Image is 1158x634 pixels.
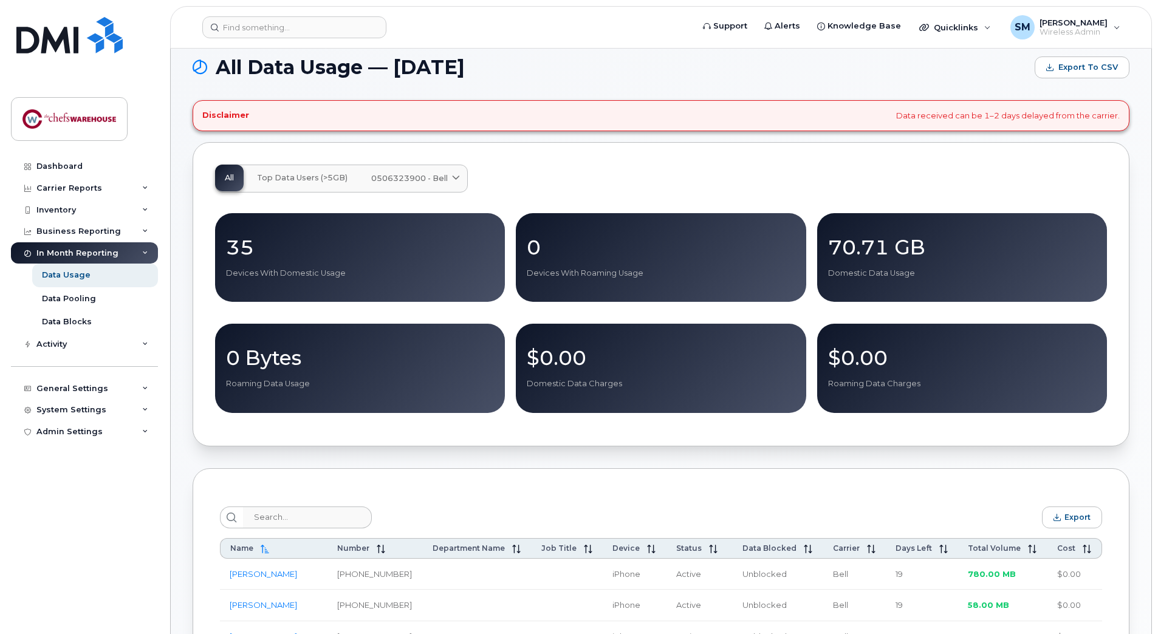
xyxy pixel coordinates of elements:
p: Domestic Data Usage [828,268,1096,279]
td: Active [666,559,733,590]
span: Wireless Admin [1040,27,1108,37]
span: Export [1064,513,1091,522]
span: 780.00 MB [968,569,1016,579]
p: 0 Bytes [226,347,494,369]
span: Name [230,544,253,553]
p: Roaming Data Charges [828,378,1096,389]
td: Unblocked [733,590,823,621]
td: $0.00 [1047,559,1102,590]
span: Carrier [833,544,860,553]
span: Total Volume [968,544,1021,553]
div: Sean McEniry [1002,15,1129,39]
a: [PERSON_NAME] [230,569,297,579]
span: Job Title [541,544,577,553]
span: Top Data Users (>5GB) [257,173,348,183]
span: Days Left [896,544,932,553]
span: All Data Usage — [DATE] [216,58,465,77]
h4: Disclaimer [202,111,249,120]
span: Data Blocked [742,544,797,553]
td: Bell [823,590,886,621]
td: 19 [886,559,958,590]
td: Bell [823,559,886,590]
td: iPhone [603,590,666,621]
p: 35 [226,236,494,258]
div: Quicklinks [911,15,999,39]
span: Export to CSV [1058,62,1118,73]
td: [PHONE_NUMBER] [327,590,423,621]
span: Cost [1057,544,1075,553]
p: 70.71 GB [828,236,1096,258]
a: 0506323900 - Bell [361,165,467,192]
span: 0506323900 - Bell [371,172,448,184]
p: Devices With Roaming Usage [527,268,795,279]
td: $0.00 [1047,590,1102,621]
p: $0.00 [527,347,795,369]
p: Domestic Data Charges [527,378,795,389]
input: Find something... [202,16,386,38]
iframe: Messenger Launcher [1105,581,1149,625]
td: iPhone [603,559,666,590]
p: Roaming Data Usage [226,378,494,389]
p: Devices With Domestic Usage [226,268,494,279]
p: $0.00 [828,347,1096,369]
td: Unblocked [733,559,823,590]
span: Status [676,544,702,553]
div: Data received can be 1–2 days delayed from the carrier. [193,100,1129,131]
td: [PHONE_NUMBER] [327,559,423,590]
button: Export [1042,506,1102,528]
a: [PERSON_NAME] [230,600,297,610]
td: 19 [886,590,958,621]
input: Search... [243,506,372,528]
td: Active [666,590,733,621]
span: Device [612,544,640,553]
span: Department Name [433,544,505,553]
button: Export to CSV [1035,56,1129,78]
p: 0 [527,236,795,258]
span: 58.00 MB [968,600,1009,610]
span: Number [337,544,369,553]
